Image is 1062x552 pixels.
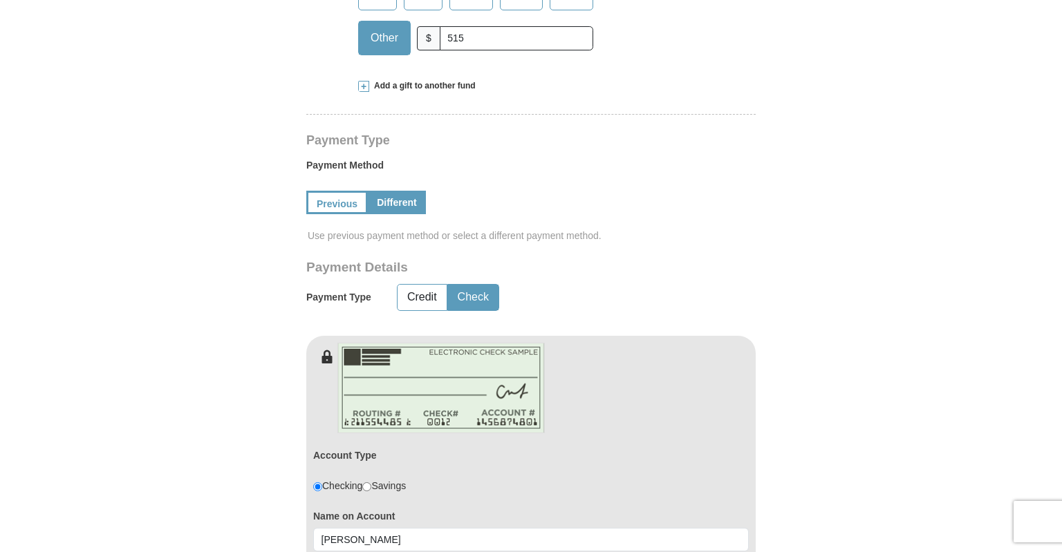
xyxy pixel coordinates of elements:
input: Other Amount [440,26,593,50]
button: Credit [398,285,447,310]
label: Name on Account [313,509,749,523]
button: Check [448,285,499,310]
label: Account Type [313,448,377,462]
a: Previous [306,191,368,214]
h4: Payment Type [306,135,756,146]
a: Different [368,191,426,214]
h5: Payment Type [306,292,371,303]
span: $ [417,26,440,50]
span: Use previous payment method or select a different payment method. [308,229,757,242]
img: check-en.png [337,343,545,433]
div: Checking Savings [313,479,406,493]
label: Payment Method [306,158,756,179]
span: Add a gift to another fund [369,80,476,92]
h3: Payment Details [306,260,659,276]
span: Other [364,28,405,48]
